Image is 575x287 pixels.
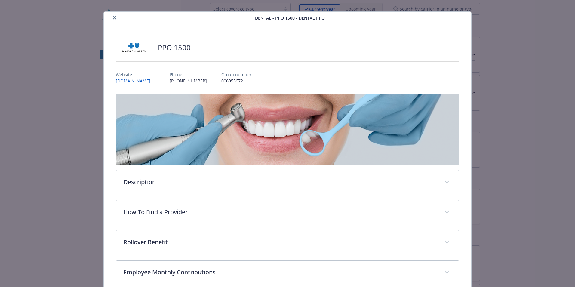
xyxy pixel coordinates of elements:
p: Group number [221,71,251,78]
a: [DOMAIN_NAME] [116,78,155,84]
div: Employee Monthly Contributions [116,261,459,285]
div: Description [116,170,459,195]
button: close [111,14,118,21]
p: Website [116,71,155,78]
p: Description [123,177,437,187]
div: How To Find a Provider [116,200,459,225]
img: Blue Cross and Blue Shield of Massachusetts, Inc. [116,39,152,57]
div: Rollover Benefit [116,230,459,255]
span: Dental - PPO 1500 - Dental PPO [255,15,325,21]
p: Rollover Benefit [123,238,437,247]
p: 006955672 [221,78,251,84]
img: banner [116,94,459,165]
h2: PPO 1500 [158,42,191,53]
p: How To Find a Provider [123,208,437,217]
p: Phone [170,71,207,78]
p: [PHONE_NUMBER] [170,78,207,84]
p: Employee Monthly Contributions [123,268,437,277]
